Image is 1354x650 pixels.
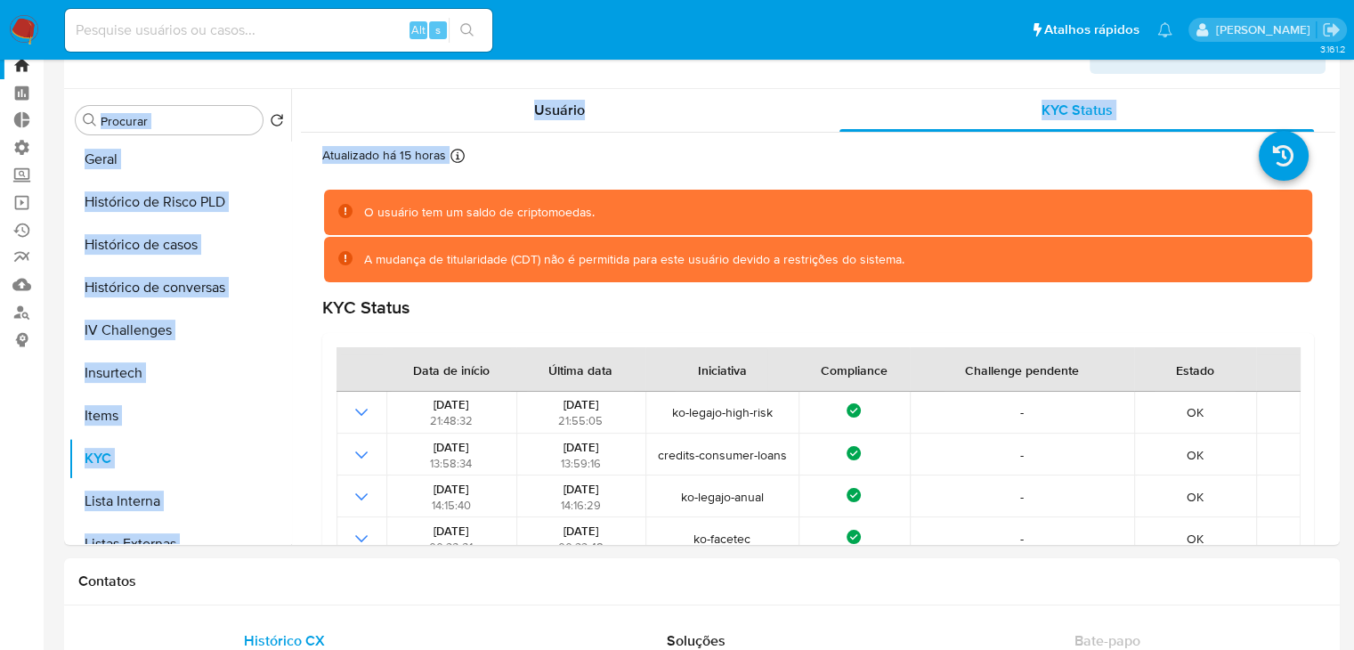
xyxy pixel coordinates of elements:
button: KYC [69,437,291,480]
button: Histórico de casos [69,223,291,266]
button: Insurtech [69,352,291,394]
button: Histórico de Risco PLD [69,181,291,223]
span: Usuário [534,100,585,120]
span: s [435,21,441,38]
p: Atualizado há 15 horas [322,147,446,164]
p: matias.logusso@mercadopago.com.br [1215,21,1316,38]
a: Notificações [1157,22,1172,37]
button: Histórico de conversas [69,266,291,309]
span: Alt [411,21,426,38]
span: 3.161.2 [1319,42,1345,56]
h1: Contatos [78,573,1326,590]
input: Pesquise usuários ou casos... [65,19,492,42]
h1: Informação do Usuário [78,44,224,61]
button: Lista Interna [69,480,291,523]
button: Geral [69,138,291,181]
button: search-icon [449,18,485,43]
span: Atalhos rápidos [1044,20,1139,39]
button: IV Challenges [69,309,291,352]
span: KYC Status [1042,100,1113,120]
button: Listas Externas [69,523,291,565]
button: Procurar [83,113,97,127]
a: Sair [1322,20,1341,39]
input: Procurar [101,113,255,129]
button: Retornar ao pedido padrão [270,113,284,133]
button: Items [69,394,291,437]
